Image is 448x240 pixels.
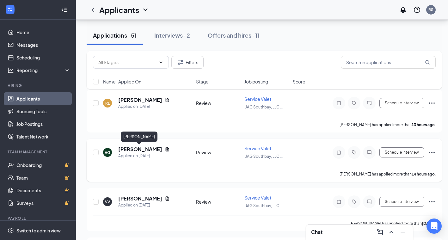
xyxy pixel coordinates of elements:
a: Job Postings [16,118,71,130]
div: [PERSON_NAME] [121,132,157,142]
h5: [PERSON_NAME] [118,96,162,103]
span: Score [293,78,305,85]
svg: WorkstreamLogo [7,6,13,13]
button: Filter Filters [171,56,204,69]
div: Review [196,199,241,205]
a: OnboardingCrown [16,159,71,171]
input: All Stages [98,59,156,66]
svg: ChevronDown [142,6,149,14]
div: Hiring [8,83,69,88]
svg: Ellipses [428,99,436,107]
p: [PERSON_NAME] has applied more than . [340,122,436,127]
svg: Tag [350,199,358,204]
button: ChevronUp [386,227,396,237]
svg: Notifications [399,6,407,14]
div: Review [196,100,241,106]
button: Minimize [398,227,408,237]
svg: Ellipses [428,198,436,206]
svg: Document [165,147,170,152]
div: Review [196,149,241,156]
svg: Ellipses [428,149,436,156]
svg: ChevronLeft [89,6,97,14]
div: AG [105,150,110,155]
span: Stage [196,78,209,85]
a: SurveysCrown [16,197,71,209]
svg: QuestionInfo [413,6,421,14]
svg: Note [335,199,343,204]
span: Service Valet [244,195,271,200]
a: Home [16,26,71,39]
div: Interviews · 2 [154,31,190,39]
svg: ChatInactive [365,199,373,204]
svg: ChatInactive [365,101,373,106]
span: Service Valet [244,96,271,102]
span: UAG Southbay, LLC ... [244,105,283,109]
a: TeamCrown [16,171,71,184]
div: Payroll [8,216,69,221]
div: RL [105,101,110,106]
svg: Filter [177,58,184,66]
div: Applied on [DATE] [118,202,170,208]
svg: Tag [350,101,358,106]
svg: ChevronUp [388,228,395,236]
div: Team Management [8,149,69,155]
div: Open Intercom Messenger [427,218,442,234]
div: VV [105,199,110,205]
svg: Document [165,97,170,102]
span: Job posting [244,78,268,85]
svg: MagnifyingGlass [425,60,430,65]
div: Switch to admin view [16,227,61,234]
a: Scheduling [16,51,71,64]
a: Sourcing Tools [16,105,71,118]
span: UAG Southbay, LLC ... [244,203,283,208]
div: Applied on [DATE] [118,153,170,159]
svg: Note [335,150,343,155]
div: Reporting [16,67,71,73]
a: Talent Network [16,130,71,143]
button: Schedule Interview [379,197,424,207]
div: Applied on [DATE] [118,103,170,110]
span: UAG Southbay, LLC ... [244,154,283,159]
button: Schedule Interview [379,98,424,108]
svg: Note [335,101,343,106]
b: 14 hours ago [412,172,435,176]
div: RS [428,7,433,12]
svg: Collapse [61,7,67,13]
svg: Analysis [8,67,14,73]
b: 13 hours ago [412,122,435,127]
button: Schedule Interview [379,147,424,157]
a: DocumentsCrown [16,184,71,197]
h1: Applicants [99,4,139,15]
a: Applicants [16,92,71,105]
svg: Document [165,196,170,201]
h5: [PERSON_NAME] [118,146,162,153]
span: Name · Applied On [103,78,141,85]
svg: ChevronDown [158,60,163,65]
button: ComposeMessage [375,227,385,237]
svg: ComposeMessage [376,228,384,236]
b: [DATE] [422,221,435,226]
h3: Chat [311,229,322,236]
p: [PERSON_NAME] has applied more than . [350,221,436,226]
h5: [PERSON_NAME] [118,195,162,202]
p: [PERSON_NAME] has applied more than . [340,171,436,177]
span: Service Valet [244,145,271,151]
svg: ChatInactive [365,150,373,155]
svg: Settings [8,227,14,234]
svg: Minimize [399,228,407,236]
svg: Tag [350,150,358,155]
div: Applications · 51 [93,31,137,39]
input: Search in applications [341,56,436,69]
div: Offers and hires · 11 [208,31,260,39]
a: Messages [16,39,71,51]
